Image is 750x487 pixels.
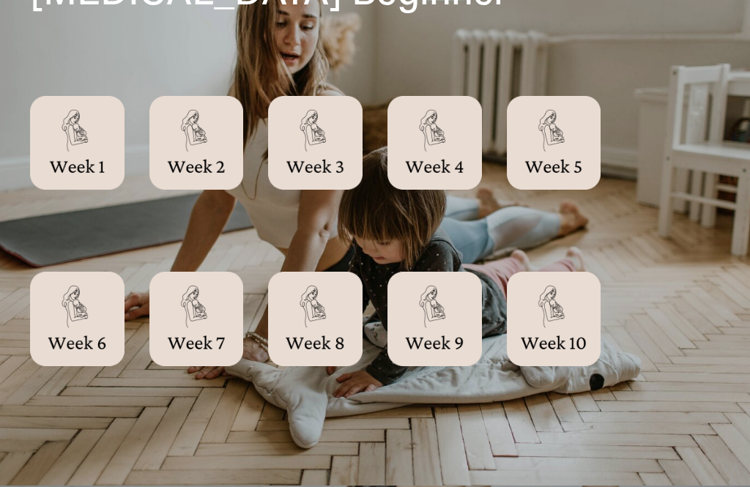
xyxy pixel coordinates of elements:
[387,96,482,190] a: week 4.png
[268,96,363,190] a: week 3.png
[268,272,363,366] a: week 8.png
[30,272,125,366] a: week 6.png
[149,272,244,366] a: week 7.png
[149,96,244,190] a: week 2.png
[30,96,125,190] a: week 1.png
[507,96,601,190] a: week 5.png
[387,272,482,366] a: week 9.png
[507,272,601,366] a: week 10.png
